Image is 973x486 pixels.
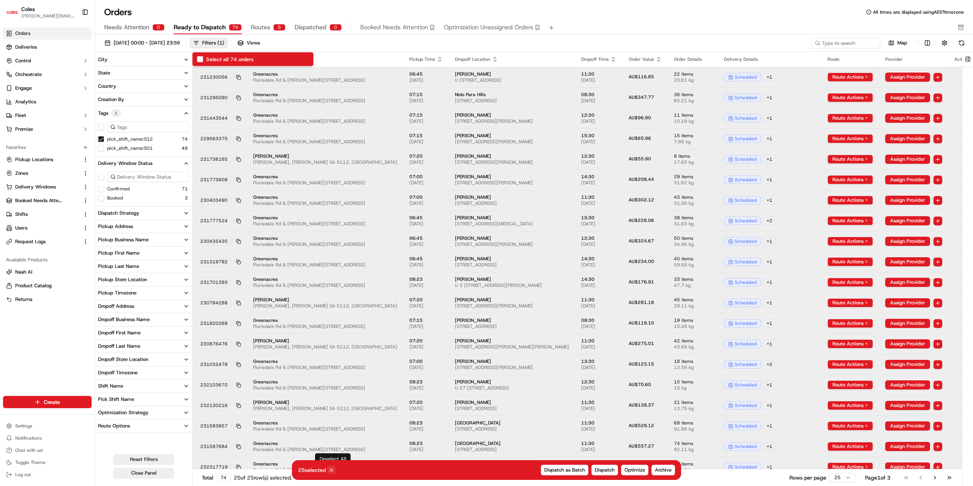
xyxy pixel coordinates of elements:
div: Pickup Business Name [98,236,149,243]
button: State [95,66,192,79]
div: Pickup Store Location [98,276,147,283]
button: 231583857 [197,421,241,431]
div: Route [827,56,873,62]
button: Route Actions [827,360,873,369]
button: 230435435 [197,237,241,246]
span: Archive [655,467,672,473]
button: Close Panel [113,468,174,478]
button: Filters(1) [190,38,228,48]
span: AU$116.85 [629,74,654,80]
button: Route Actions [827,339,873,348]
button: [DATE] 00:00 - [DATE] 23:59 [101,38,183,48]
button: Assign Provider [885,298,930,307]
div: + 1 [762,73,776,81]
span: scheduled [735,74,757,80]
button: Route Actions [827,257,873,266]
div: Optimization Strategy [98,409,149,416]
a: Product Catalog [6,282,89,289]
button: Assign Provider [885,421,930,431]
button: Route Actions [827,298,873,307]
button: 232130216 [197,401,241,410]
button: Route Actions [827,462,873,472]
div: Pickup Timezone [98,290,136,296]
div: Pickup Last Name [98,263,139,270]
button: Delivery Windows [3,181,92,193]
span: 08:30 [581,92,616,98]
span: Floriedale Rd & [PERSON_NAME][STREET_ADDRESS] [253,118,397,124]
span: Orders [15,30,30,37]
div: 0 [330,24,342,31]
button: Route Options [95,420,192,432]
a: Nash AI [6,269,89,275]
button: Pickup Address [95,220,192,233]
span: 231443544 [200,115,228,121]
button: Users [3,222,92,234]
a: Pickup Locations [6,156,79,163]
a: 💻API Documentation [61,107,125,120]
span: 232103670 [200,382,228,388]
button: Route Actions [827,93,873,102]
button: Dispatch as Batch [541,465,588,475]
div: + 1 [762,93,776,102]
span: [PERSON_NAME][EMAIL_ADDRESS][PERSON_NAME][PERSON_NAME][DOMAIN_NAME] [21,13,76,19]
span: API Documentation [72,110,122,117]
button: Route Actions [827,216,873,225]
button: Dropoff Business Name [95,313,192,326]
span: [DATE] [581,118,616,124]
button: Assign Provider [885,93,930,102]
span: Greenacres [253,92,397,98]
div: Order Details [674,56,712,62]
span: 232130216 [200,402,228,408]
span: Floriedale Rd & [PERSON_NAME][STREET_ADDRESS] [253,77,397,83]
span: Returns [15,296,32,303]
span: Routes [251,23,270,32]
span: Dispatch as Batch [544,467,585,473]
span: Create [44,398,60,406]
span: Nido Para Hills [455,92,569,98]
div: Dropoff Timezone [98,369,138,376]
img: Coles [6,6,18,18]
a: Zones [6,170,79,177]
span: Nash AI [15,269,32,275]
span: Booked Needs Attention [360,23,428,32]
button: Assign Provider [885,216,930,225]
a: Orders [3,27,92,40]
span: 06:45 [409,71,443,77]
div: Delivery Window Status [98,160,152,167]
span: Promise [15,126,33,133]
span: Delivery Windows [15,184,56,190]
button: Route Actions [827,442,873,451]
span: [PERSON_NAME] [455,71,569,77]
button: 232317719 [197,462,241,472]
span: 232317719 [200,464,228,470]
span: 22 items [674,71,712,77]
button: 231587684 [197,442,241,451]
span: 231295090 [200,95,228,101]
span: 229563375 [200,136,228,142]
button: Booked Needs Attention [3,195,92,207]
span: Toggle Theme [15,459,46,465]
label: Select all 74 orders [206,55,254,63]
button: Route Actions [827,421,873,431]
span: [DATE] 00:00 - [DATE] 23:59 [114,40,180,46]
span: scheduled [735,115,757,121]
button: Confirmed [107,186,130,192]
button: Pickup Store Location [95,273,192,286]
span: Pickup Locations [15,156,53,163]
button: City [95,53,192,66]
button: Dispatch Strategy [95,207,192,220]
span: [DATE] [409,118,443,124]
button: 231032478 [197,360,241,369]
button: Creation By [95,93,192,106]
a: Request Logs [6,238,79,245]
div: 5 [273,24,285,31]
button: Assign Provider [885,319,930,328]
button: Assign Provider [885,278,930,287]
button: Assign Provider [885,257,930,266]
button: Assign Provider [885,360,930,369]
div: Provider [885,56,942,62]
span: Analytics [15,98,36,105]
button: Chat with us! [3,445,92,456]
label: Booked [107,195,123,201]
a: Booked Needs Attention [6,197,79,204]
